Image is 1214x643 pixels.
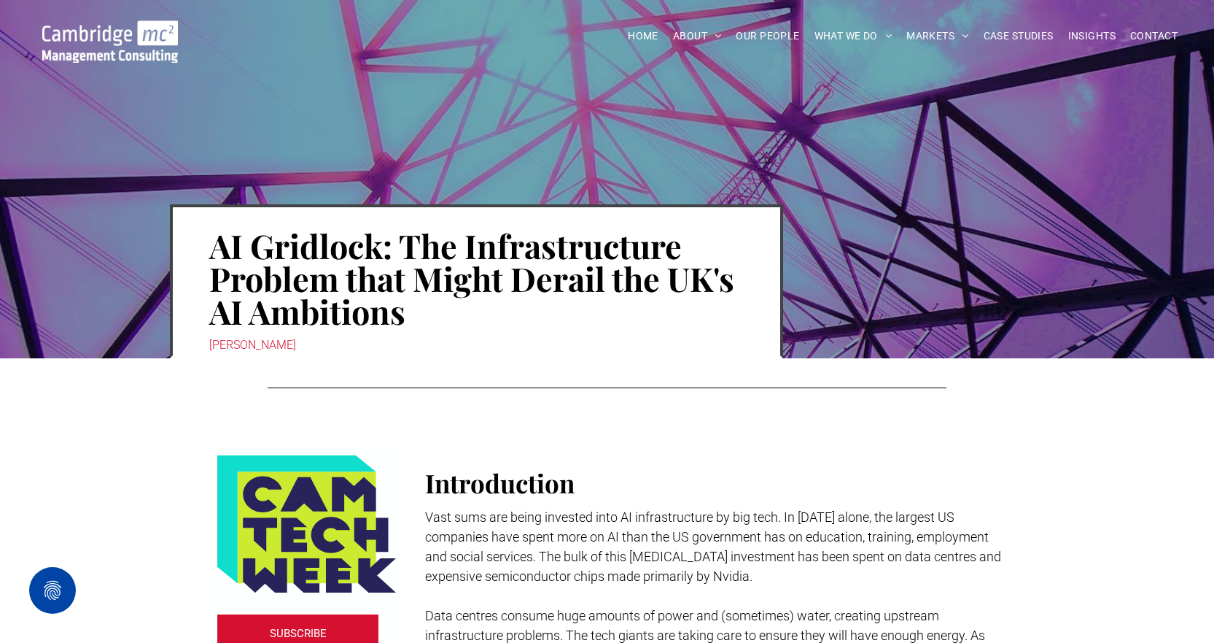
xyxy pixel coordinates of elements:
a: CONTACT [1123,25,1185,47]
span: Introduction [425,466,575,500]
a: CASE STUDIES [976,25,1061,47]
img: Go to Homepage [42,20,178,63]
a: MARKETS [899,25,976,47]
span: Vast sums are being invested into AI infrastructure by big tech. In [DATE] alone, the largest US ... [425,509,1001,584]
a: WHAT WE DO [807,25,900,47]
a: ABOUT [666,25,729,47]
a: INSIGHTS [1061,25,1123,47]
a: HOME [620,25,666,47]
a: OUR PEOPLE [728,25,806,47]
div: [PERSON_NAME] [209,335,744,355]
h1: AI Gridlock: The Infrastructure Problem that Might Derail the UK's AI Ambitions [209,228,744,329]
